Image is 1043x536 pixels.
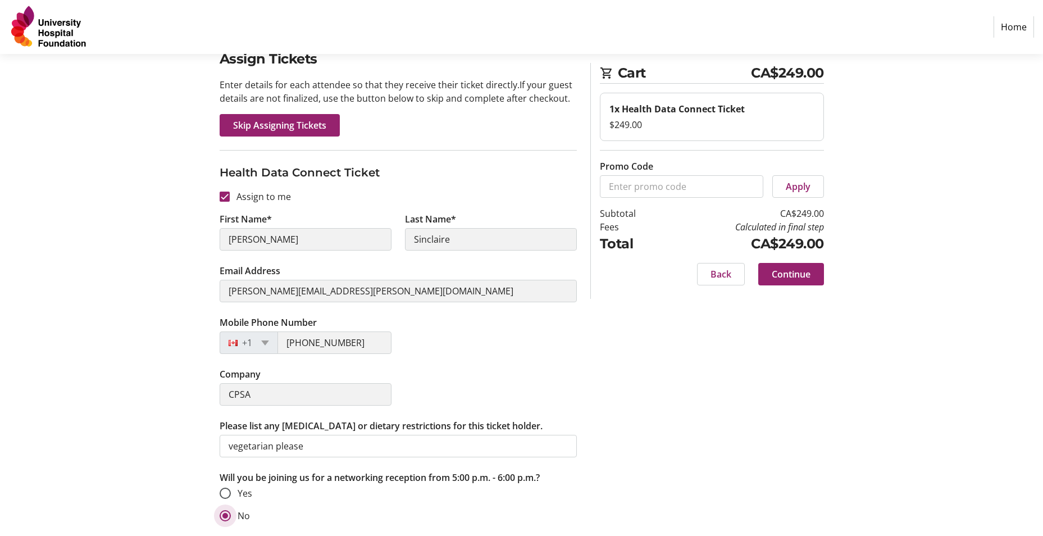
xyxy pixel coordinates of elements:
[220,367,261,381] label: Company
[664,220,824,234] td: Calculated in final step
[600,234,664,254] td: Total
[9,4,89,49] img: University Hospital Foundation's Logo
[609,103,745,115] strong: 1x Health Data Connect Ticket
[600,220,664,234] td: Fees
[220,419,543,433] label: Please list any [MEDICAL_DATA] or dietary restrictions for this ticket holder.
[220,78,577,105] p: Enter details for each attendee so that they receive their ticket directly. If your guest details...
[600,160,653,173] label: Promo Code
[220,212,272,226] label: First Name*
[600,175,763,198] input: Enter promo code
[277,331,391,354] input: (506) 234-5678
[220,49,577,69] h2: Assign Tickets
[664,207,824,220] td: CA$249.00
[618,63,751,83] span: Cart
[994,16,1034,38] a: Home
[758,263,824,285] button: Continue
[664,234,824,254] td: CA$249.00
[233,119,326,132] span: Skip Assigning Tickets
[751,63,824,83] span: CA$249.00
[238,510,250,522] span: No
[220,114,340,137] button: Skip Assigning Tickets
[238,487,252,499] span: Yes
[772,267,810,281] span: Continue
[609,118,814,131] div: $249.00
[697,263,745,285] button: Back
[405,212,456,226] label: Last Name*
[220,471,577,484] p: Will you be joining us for a networking reception from 5:00 p.m. - 6:00 p.m.?
[786,180,810,193] span: Apply
[220,164,577,181] h3: Health Data Connect Ticket
[220,264,280,278] label: Email Address
[220,316,317,329] label: Mobile Phone Number
[710,267,731,281] span: Back
[772,175,824,198] button: Apply
[600,207,664,220] td: Subtotal
[230,190,291,203] label: Assign to me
